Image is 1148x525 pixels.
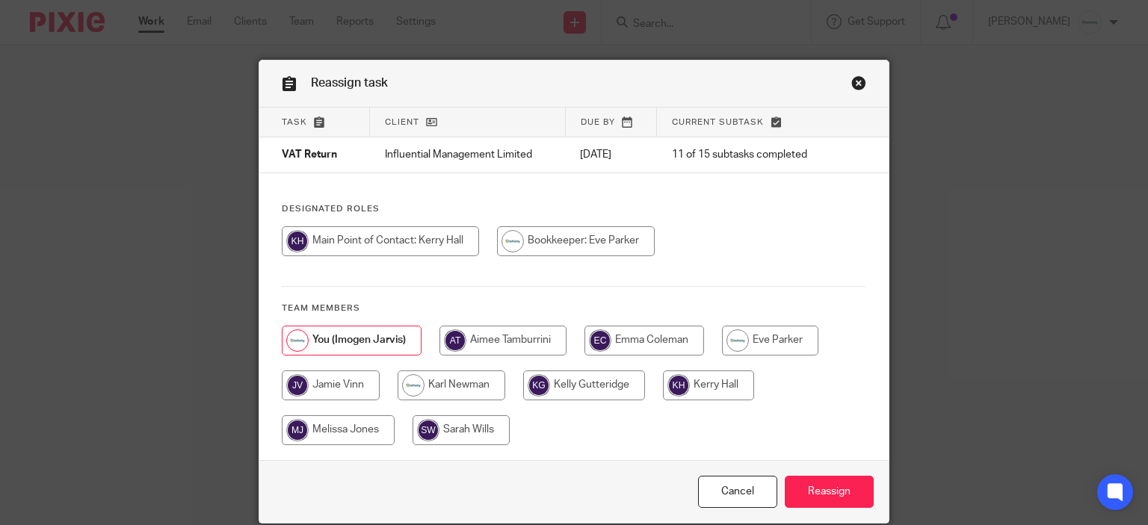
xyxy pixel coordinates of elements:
span: Client [385,118,419,126]
a: Close this dialog window [698,476,777,508]
p: Influential Management Limited [385,147,551,162]
span: VAT Return [282,150,337,161]
span: Task [282,118,307,126]
span: Reassign task [311,77,388,89]
h4: Team members [282,302,867,314]
h4: Designated Roles [282,203,867,215]
p: [DATE] [580,147,642,162]
a: Close this dialog window [851,75,866,96]
span: Due by [581,118,615,126]
input: Reassign [785,476,874,508]
span: Current subtask [672,118,764,126]
td: 11 of 15 subtasks completed [657,137,839,173]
